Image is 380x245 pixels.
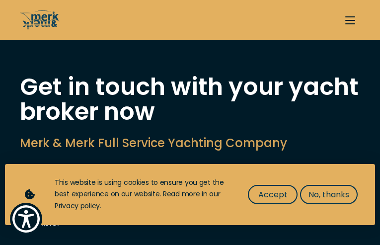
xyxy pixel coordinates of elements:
h1: Get in touch with your yacht broker now [20,75,360,124]
span: Accept [258,188,288,201]
span: No, thanks [308,188,349,201]
button: Show Accessibility Preferences [10,203,42,235]
a: Privacy policy [55,201,100,211]
p: Our team looks forward to speaking with you! Whether you are buying, selling, or looking for the ... [20,162,360,229]
button: No, thanks [300,185,358,204]
button: Accept [248,185,298,204]
div: This website is using cookies to ensure you get the best experience on our website. Read more in ... [55,177,228,212]
h2: Merk & Merk Full Service Yachting Company [20,134,360,152]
